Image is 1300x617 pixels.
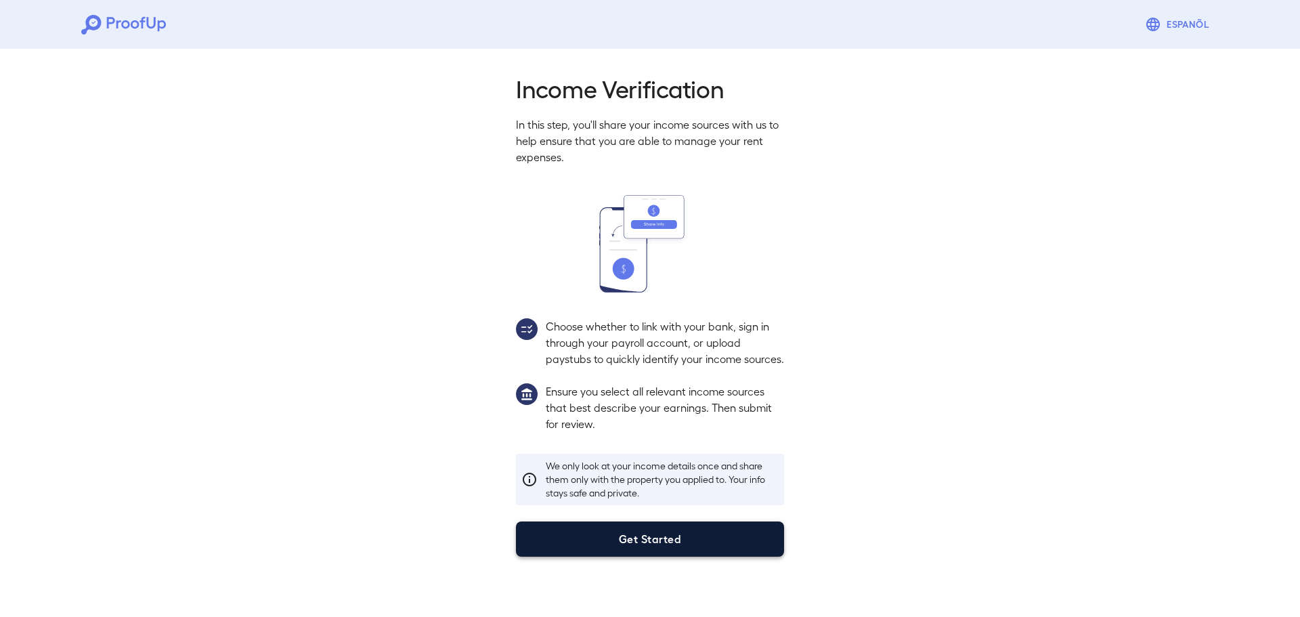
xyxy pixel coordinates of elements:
[1140,11,1219,38] button: Espanõl
[546,318,784,367] p: Choose whether to link with your bank, sign in through your payroll account, or upload paystubs t...
[516,73,784,103] h2: Income Verification
[516,383,538,405] img: group1.svg
[516,116,784,165] p: In this step, you'll share your income sources with us to help ensure that you are able to manage...
[546,383,784,432] p: Ensure you select all relevant income sources that best describe your earnings. Then submit for r...
[516,522,784,557] button: Get Started
[599,195,701,293] img: transfer_money.svg
[516,318,538,340] img: group2.svg
[546,459,779,500] p: We only look at your income details once and share them only with the property you applied to. Yo...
